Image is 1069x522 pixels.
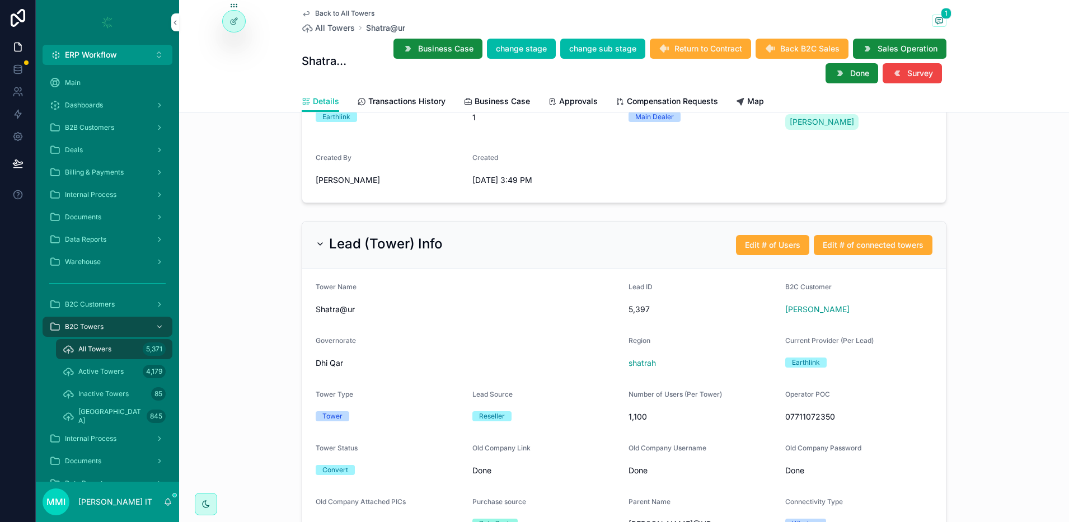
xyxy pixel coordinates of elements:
a: Compensation Requests [616,91,718,114]
a: Transactions History [357,91,446,114]
span: Operator POC [785,390,830,398]
a: shatrah [629,358,656,369]
a: Active Towers4,179 [56,361,172,382]
span: Number of Users (Per Tower) [629,390,722,398]
span: Lead Source [472,390,513,398]
a: Internal Process [43,429,172,449]
span: 1,100 [629,411,776,422]
span: Return to Contract [674,43,742,54]
span: Data Reports [65,479,106,488]
div: 4,179 [143,365,166,378]
span: Parent Name [629,497,671,506]
span: 5,397 [629,304,776,315]
span: Internal Process [65,434,116,443]
a: Main [43,73,172,93]
span: [GEOGRAPHIC_DATA] [78,407,142,425]
button: change sub stage [560,39,645,59]
span: Tower Name [316,283,357,291]
div: scrollable content [36,65,179,482]
div: Earthlink [792,358,820,368]
span: Region [629,336,650,345]
a: Warehouse [43,252,172,272]
button: Back B2C Sales [756,39,848,59]
span: Approvals [559,96,598,107]
span: change stage [496,43,547,54]
a: Deals [43,140,172,160]
a: Shatra@ur [366,22,405,34]
span: B2C Towers [65,322,104,331]
span: Sales Operation [878,43,937,54]
span: 07711072350 [785,411,933,422]
button: Edit # of connected towers [814,235,932,255]
a: B2C Towers [43,317,172,337]
span: Main [65,78,81,87]
span: 1 [941,8,951,19]
button: Survey [883,63,942,83]
a: Documents [43,207,172,227]
a: Documents [43,451,172,471]
span: B2C Customers [65,300,115,309]
span: Old Company Username [629,444,706,452]
span: Back B2C Sales [780,43,840,54]
span: Dhi Qar [316,358,343,369]
span: Map [747,96,764,107]
a: All Towers5,371 [56,339,172,359]
span: ERP Workflow [65,49,117,60]
a: Map [736,91,764,114]
span: B2B Customers [65,123,114,132]
span: [DATE] 3:49 PM [472,175,620,186]
a: All Towers [302,22,355,34]
a: Billing & Payments [43,162,172,182]
span: Current Provider (Per Lead) [785,336,874,345]
button: change stage [487,39,556,59]
button: Done [826,63,878,83]
span: Purchase source [472,497,526,506]
p: [PERSON_NAME] IT [78,496,152,507]
span: Tower Status [316,444,358,452]
button: 1 [932,15,946,29]
span: Lead ID [629,283,653,291]
a: Data Reports [43,473,172,493]
a: Dashboards [43,95,172,115]
span: Old Company Attached PICs [316,497,406,506]
span: [PERSON_NAME] [785,304,850,315]
span: Transactions History [368,96,446,107]
span: Done [785,465,933,476]
a: Details [302,91,339,112]
div: Reseller [479,411,505,421]
span: Warehouse [65,257,101,266]
a: Data Reports [43,229,172,250]
span: B2C Customer [785,283,832,291]
span: Edit # of Users [745,239,800,251]
span: Billing & Payments [65,168,124,177]
span: Old Company Link [472,444,531,452]
span: All Towers [78,345,111,354]
span: Data Reports [65,235,106,244]
a: Business Case [463,91,530,114]
span: [PERSON_NAME] [790,116,854,128]
span: MMI [46,495,65,509]
span: change sub stage [569,43,636,54]
span: Compensation Requests [627,96,718,107]
span: Documents [65,457,101,465]
button: Business Case [393,39,482,59]
a: Inactive Towers85 [56,384,172,404]
span: Inactive Towers [78,389,129,398]
span: [PERSON_NAME] [316,175,380,186]
div: 845 [147,410,166,423]
div: Earthlink [322,112,350,122]
a: Approvals [548,91,598,114]
button: Select Button [43,45,172,65]
span: Internal Process [65,190,116,199]
span: Tower Type [316,390,353,398]
div: Tower [322,411,343,421]
img: App logo [99,13,116,31]
span: Dashboards [65,101,103,110]
span: Active Towers [78,367,124,376]
button: Edit # of Users [736,235,809,255]
span: Deals [65,145,83,154]
span: Created By [316,153,351,162]
span: Survey [907,68,933,79]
